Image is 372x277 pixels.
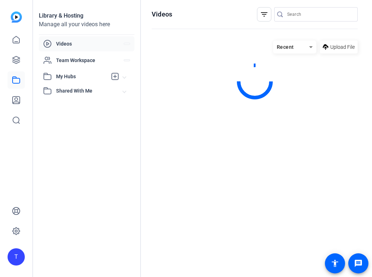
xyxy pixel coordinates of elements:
h1: Videos [152,10,172,19]
span: My Hubs [56,73,107,80]
img: blue-gradient.svg [11,11,22,23]
span: Recent [277,44,294,50]
mat-expansion-panel-header: Shared With Me [39,84,134,98]
span: Upload File [330,43,355,51]
div: Manage all your videos here [39,20,134,29]
span: Team Workspace [56,57,124,64]
span: Shared With Me [56,87,123,95]
div: Library & Hosting [39,11,134,20]
span: Videos [56,40,124,47]
button: Upload File [320,41,358,53]
mat-icon: message [354,259,363,268]
mat-icon: accessibility [331,259,339,268]
mat-icon: filter_list [260,10,268,19]
input: Search [287,10,352,19]
div: T [8,248,25,266]
mat-expansion-panel-header: My Hubs [39,69,134,84]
